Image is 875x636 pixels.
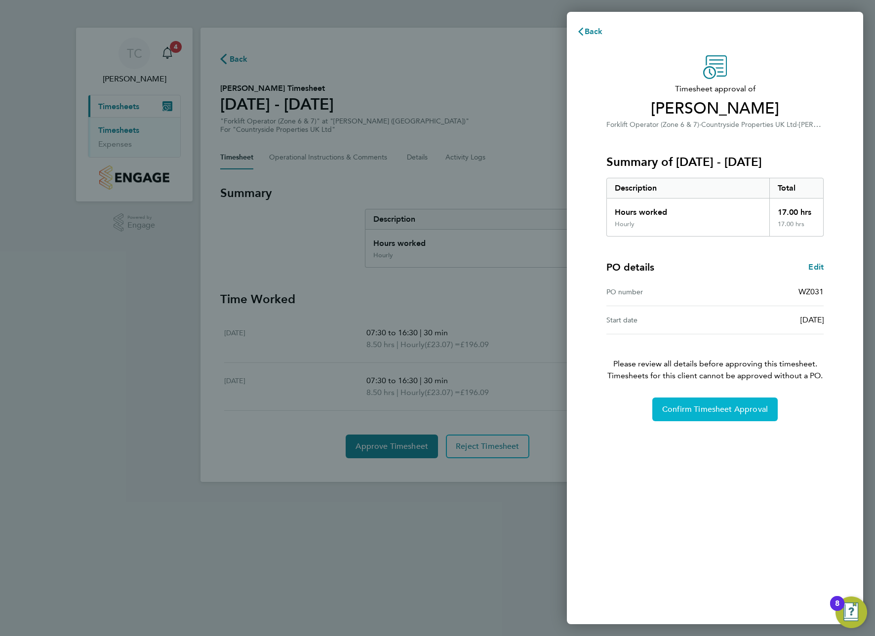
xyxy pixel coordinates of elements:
div: Description [607,178,769,198]
span: Timesheets for this client cannot be approved without a PO. [595,370,835,382]
div: Summary of 18 - 24 Aug 2025 [606,178,824,237]
p: Please review all details before approving this timesheet. [595,334,835,382]
span: · [699,120,701,129]
div: Total [769,178,824,198]
span: Timesheet approval of [606,83,824,95]
span: Forklift Operator (Zone 6 & 7) [606,120,699,129]
h4: PO details [606,260,654,274]
span: · [797,120,799,129]
span: [PERSON_NAME] [606,99,824,119]
span: Confirm Timesheet Approval [662,404,768,414]
div: PO number [606,286,715,298]
button: Back [567,22,613,41]
div: 8 [835,603,839,616]
span: Countryside Properties UK Ltd [701,120,797,129]
div: 17.00 hrs [769,199,824,220]
div: Hourly [615,220,635,228]
button: Open Resource Center, 8 new notifications [835,596,867,628]
span: Back [585,27,603,36]
span: Edit [808,262,824,272]
h3: Summary of [DATE] - [DATE] [606,154,824,170]
div: [DATE] [715,314,824,326]
div: Hours worked [607,199,769,220]
button: Confirm Timesheet Approval [652,397,778,421]
span: WZ031 [798,287,824,296]
div: Start date [606,314,715,326]
div: 17.00 hrs [769,220,824,236]
a: Edit [808,261,824,273]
